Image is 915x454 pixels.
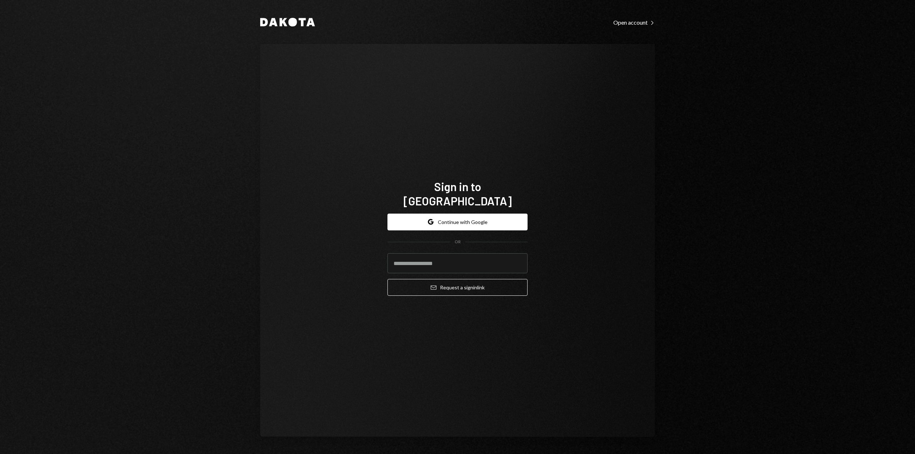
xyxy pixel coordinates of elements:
[387,179,528,208] h1: Sign in to [GEOGRAPHIC_DATA]
[613,18,655,26] a: Open account
[455,239,461,245] div: OR
[613,19,655,26] div: Open account
[387,214,528,230] button: Continue with Google
[387,279,528,296] button: Request a signinlink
